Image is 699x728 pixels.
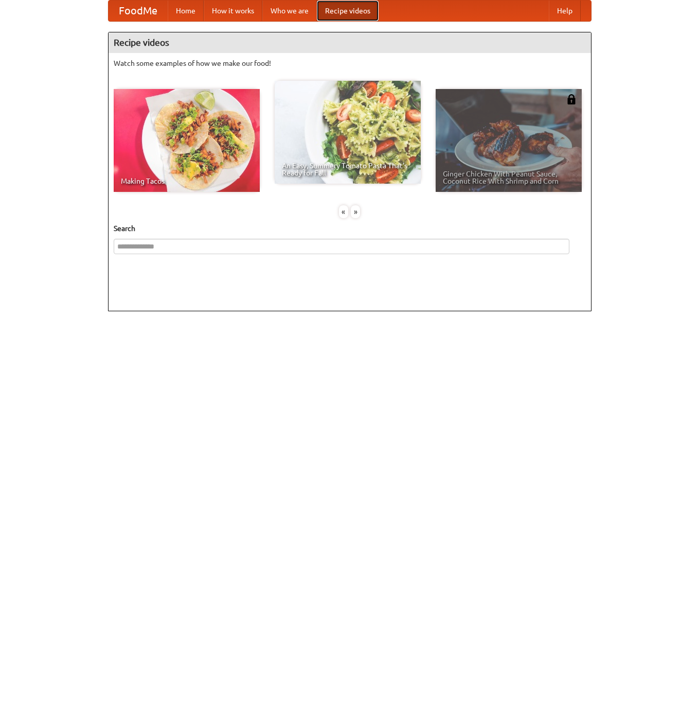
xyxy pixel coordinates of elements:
a: Help [549,1,581,21]
a: Home [168,1,204,21]
a: Recipe videos [317,1,379,21]
a: FoodMe [109,1,168,21]
a: Making Tacos [114,89,260,192]
p: Watch some examples of how we make our food! [114,58,586,68]
h5: Search [114,223,586,234]
span: An Easy, Summery Tomato Pasta That's Ready for Fall [282,162,414,176]
h4: Recipe videos [109,32,591,53]
div: » [351,205,360,218]
a: Who we are [262,1,317,21]
a: How it works [204,1,262,21]
a: An Easy, Summery Tomato Pasta That's Ready for Fall [275,81,421,184]
img: 483408.png [566,94,577,104]
span: Making Tacos [121,177,253,185]
div: « [339,205,348,218]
